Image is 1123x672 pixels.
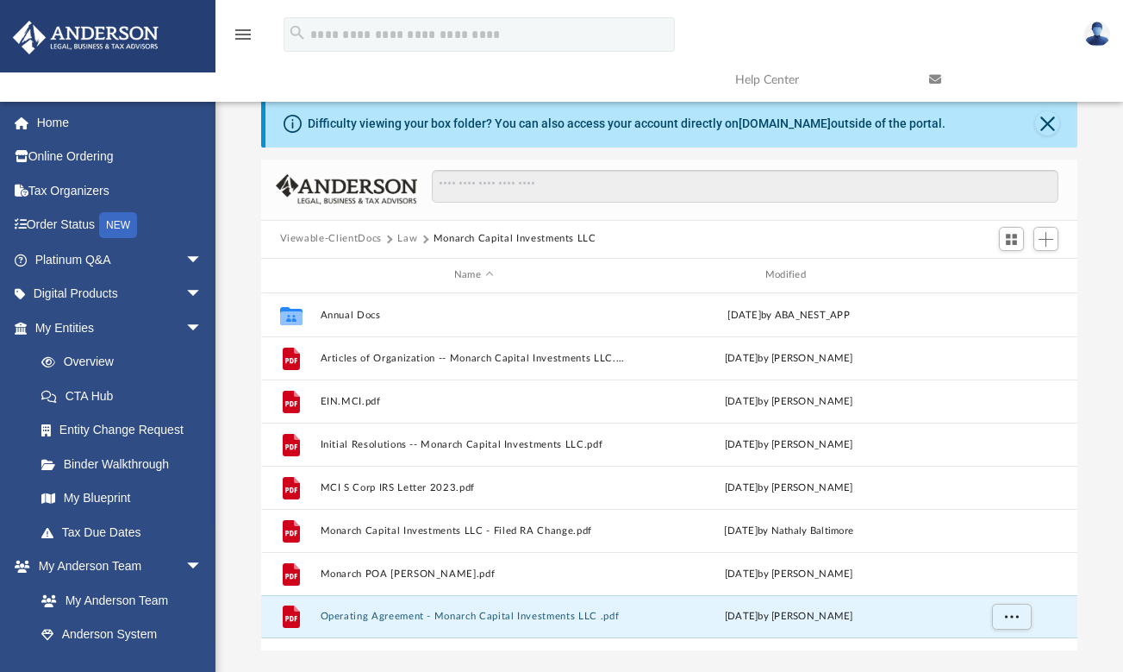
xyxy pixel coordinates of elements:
a: Platinum Q&Aarrow_drop_down [12,242,228,277]
img: Anderson Advisors Platinum Portal [8,21,164,54]
img: User Pic [1084,22,1110,47]
div: [DATE] by [PERSON_NAME] [635,566,943,581]
a: My Blueprint [24,481,220,516]
div: Modified [634,267,942,283]
a: My Anderson Team [24,583,211,618]
button: Annual Docs [320,310,627,321]
div: id [950,267,1070,283]
a: Help Center [722,46,916,114]
span: arrow_drop_down [185,311,220,346]
button: Monarch POA [PERSON_NAME].pdf [320,568,627,580]
div: [DATE] by [PERSON_NAME] [635,436,943,452]
a: Tax Due Dates [24,515,228,550]
button: Close [1035,111,1059,135]
i: menu [233,24,253,45]
button: MCI S Corp IRS Letter 2023.pdf [320,482,627,493]
a: Entity Change Request [24,413,228,448]
a: Online Ordering [12,140,228,174]
button: Law [397,231,417,247]
div: [DATE] by [PERSON_NAME] [635,393,943,409]
div: Name [319,267,627,283]
a: Home [12,105,228,140]
a: Order StatusNEW [12,208,228,243]
a: Binder Walkthrough [24,447,228,481]
button: Switch to Grid View [999,227,1025,251]
div: [DATE] by ABA_NEST_APP [635,307,943,323]
button: Operating Agreement - Monarch Capital Investments LLC .pdf [320,611,627,622]
i: search [288,23,307,42]
a: Anderson System [24,618,220,652]
button: Monarch Capital Investments LLC - Filed RA Change.pdf [320,525,627,537]
a: Digital Productsarrow_drop_down [12,277,228,311]
span: arrow_drop_down [185,550,220,585]
div: [DATE] by [PERSON_NAME] [635,350,943,366]
button: EIN.MCI.pdf [320,396,627,407]
button: Monarch Capital Investments LLC [434,231,596,247]
a: My Anderson Teamarrow_drop_down [12,550,220,584]
a: CTA Hub [24,379,228,413]
a: menu [233,33,253,45]
a: Tax Organizers [12,173,228,208]
div: [DATE] by [PERSON_NAME] [635,609,943,625]
a: [DOMAIN_NAME] [739,116,831,130]
div: grid [261,293,1078,651]
div: Difficulty viewing your box folder? You can also access your account directly on outside of the p... [308,115,945,133]
button: Add [1033,227,1059,251]
div: NEW [99,212,137,238]
input: Search files and folders [432,170,1058,203]
a: My Entitiesarrow_drop_down [12,311,228,345]
button: Initial Resolutions -- Monarch Capital Investments LLC.pdf [320,439,627,450]
div: [DATE] by Nathaly Baltimore [635,523,943,538]
div: id [268,267,311,283]
button: Articles of Organization -- Monarch Capital Investments LLC.pdf [320,353,627,364]
span: arrow_drop_down [185,277,220,312]
div: [DATE] by [PERSON_NAME] [635,480,943,495]
span: arrow_drop_down [185,242,220,278]
button: Viewable-ClientDocs [280,231,382,247]
a: Overview [24,345,228,380]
